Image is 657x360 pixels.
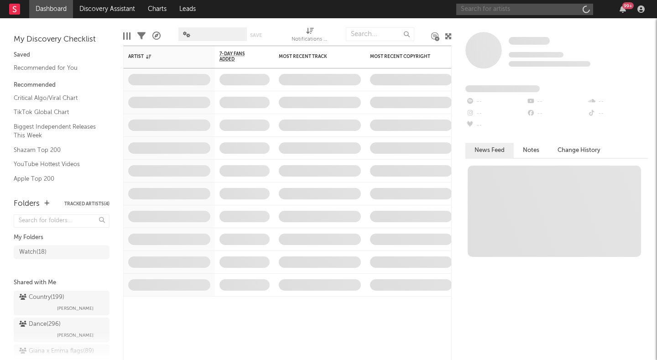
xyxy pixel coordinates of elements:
[219,51,256,62] span: 7-Day Fans Added
[137,23,146,49] div: Filters
[19,319,61,330] div: Dance ( 296 )
[128,54,197,59] div: Artist
[526,96,587,108] div: --
[14,107,100,117] a: TikTok Global Chart
[465,143,514,158] button: News Feed
[14,63,100,73] a: Recommended for You
[548,143,610,158] button: Change History
[279,54,347,59] div: Most Recent Track
[292,23,328,49] div: Notifications (Artist)
[250,33,262,38] button: Save
[370,54,438,59] div: Most Recent Copyright
[14,93,100,103] a: Critical Algo/Viral Chart
[622,2,634,9] div: 99 +
[465,96,526,108] div: --
[14,34,109,45] div: My Discovery Checklist
[465,108,526,120] div: --
[14,291,109,315] a: Country(199)[PERSON_NAME]
[587,108,648,120] div: --
[526,108,587,120] div: --
[14,159,100,169] a: YouTube Hottest Videos
[620,5,626,13] button: 99+
[14,122,100,141] a: Biggest Independent Releases This Week
[292,34,328,45] div: Notifications (Artist)
[509,37,550,46] a: Some Artist
[14,245,109,259] a: Watch(18)
[509,37,550,45] span: Some Artist
[152,23,161,49] div: A&R Pipeline
[123,23,130,49] div: Edit Columns
[509,61,590,67] span: 0 fans last week
[346,27,414,41] input: Search...
[465,120,526,131] div: --
[509,52,563,57] span: Tracking Since: [DATE]
[19,346,94,357] div: Giana x Emma flags ( 89 )
[57,330,94,341] span: [PERSON_NAME]
[19,292,64,303] div: Country ( 199 )
[14,232,109,243] div: My Folders
[514,143,548,158] button: Notes
[14,174,100,184] a: Apple Top 200
[456,4,593,15] input: Search for artists
[14,198,40,209] div: Folders
[465,85,540,92] span: Fans Added by Platform
[14,80,109,91] div: Recommended
[14,50,109,61] div: Saved
[57,303,94,314] span: [PERSON_NAME]
[14,145,100,155] a: Shazam Top 200
[19,247,47,258] div: Watch ( 18 )
[64,202,109,206] button: Tracked Artists(4)
[14,214,109,228] input: Search for folders...
[14,277,109,288] div: Shared with Me
[587,96,648,108] div: --
[14,318,109,342] a: Dance(296)[PERSON_NAME]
